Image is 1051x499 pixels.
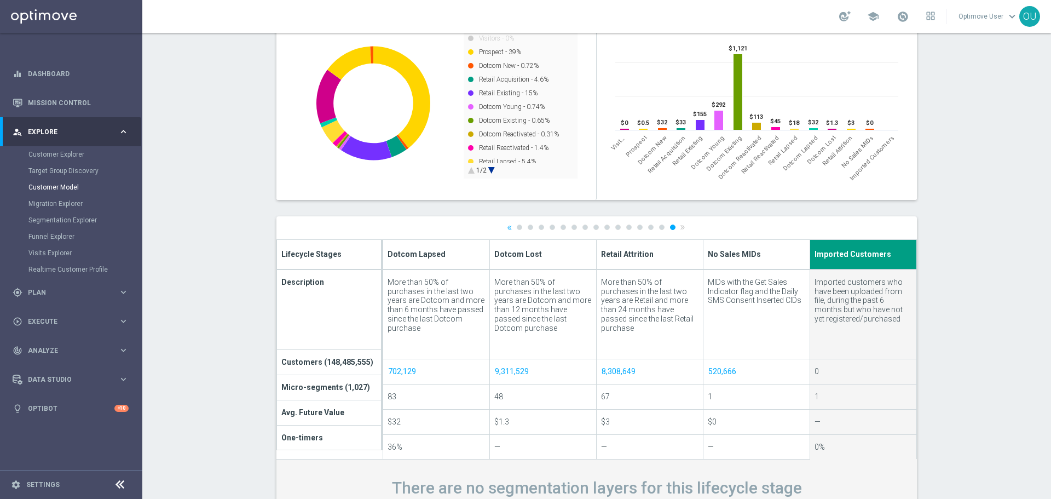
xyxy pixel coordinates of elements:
[601,392,698,402] div: 67
[12,346,129,355] button: track_changes Analyze keyboard_arrow_right
[476,167,487,174] text: 1/2
[28,199,114,208] a: Migration Explorer
[28,212,141,228] div: Segmentation Explorer
[648,225,654,230] a: 13
[789,119,800,127] text: $18
[604,225,610,230] a: 9
[479,130,559,138] text: Dotcom Reactivated - 0.31%
[277,375,383,400] td: Micro-segments (1,027)
[708,443,805,452] div: —
[28,289,118,296] span: Plan
[118,316,129,326] i: keyboard_arrow_right
[28,150,114,159] a: Customer Explorer
[601,365,636,377] a: 8,308,649
[13,375,118,385] div: Data Studio
[12,317,129,326] button: play_circle_outline Execute keyboard_arrow_right
[13,59,129,88] div: Dashboard
[28,196,141,212] div: Migration Explorer
[28,261,141,278] div: Realtime Customer Profile
[866,119,874,127] text: $0
[12,375,129,384] button: Data Studio keyboard_arrow_right
[290,478,904,498] h1: There are no segmentation layers for this lifecycle stage
[826,119,838,127] text: $1.3
[118,374,129,385] i: keyboard_arrow_right
[815,248,891,259] span: Imported Customers
[28,376,118,383] span: Data Studio
[615,225,621,230] a: 10
[388,443,485,452] div: 36%
[13,127,118,137] div: Explore
[708,365,737,377] a: 520,666
[494,278,592,333] div: More than 50% of purchases in the last two years are Dotcom and more than 12 months have passed s...
[637,119,649,127] text: $0.5
[637,225,643,230] a: 12
[539,225,544,230] a: 3
[670,225,675,230] a: 15
[13,317,22,326] i: play_circle_outline
[479,76,548,83] text: Retail Acquisition - 4.6%
[12,288,129,297] div: gps_fixed Plan keyboard_arrow_right
[770,118,781,125] text: $45
[690,134,726,170] span: Dotcom Young
[28,146,141,163] div: Customer Explorer
[28,183,114,192] a: Customer Model
[507,223,512,231] a: «
[717,134,764,181] span: Dotcom Reactivated
[28,245,141,261] div: Visits Explorer
[659,225,665,230] a: 14
[479,117,550,124] text: Dotcom Existing - 0.65%
[494,392,592,402] div: 48
[767,134,799,167] span: Retail Lapsed
[636,134,668,166] span: Dotcom New
[561,225,566,230] a: 5
[646,134,687,175] span: Retail Acquisition
[28,88,129,117] a: Mission Control
[13,69,22,79] i: equalizer
[13,404,22,414] i: lightbulb
[848,134,896,182] span: Imported Customers
[621,119,628,127] text: $0
[571,225,577,230] a: 6
[13,394,129,423] div: Optibot
[601,248,654,259] span: Retail Attrition
[13,288,118,297] div: Plan
[815,392,912,402] div: 1
[671,134,704,167] span: Retail Existing
[815,278,912,324] div: Imported customers who have been uploaded from file, during the past 6 months but who have not ye...
[28,249,114,257] a: Visits Explorer
[12,404,129,413] button: lightbulb Optibot +10
[705,134,743,173] span: Dotcom Existing
[118,287,129,297] i: keyboard_arrow_right
[118,127,129,137] i: keyboard_arrow_right
[675,119,686,126] text: $33
[479,89,538,97] text: Retail Existing - 15%
[808,119,818,126] text: $32
[601,278,698,333] div: More than 50% of purchases in the last two years are Retail and more than 24 months have passed s...
[712,101,725,108] text: $292
[13,346,118,355] div: Analyze
[626,225,632,230] a: 11
[1006,10,1018,22] span: keyboard_arrow_down
[28,265,114,274] a: Realtime Customer Profile
[28,179,141,196] div: Customer Model
[494,417,592,427] div: $1.3
[479,62,539,70] text: Dotcom New - 0.72%
[12,128,129,136] button: person_search Explore keyboard_arrow_right
[28,216,114,225] a: Segmentation Explorer
[593,225,599,230] a: 8
[277,400,383,425] td: Avg. Future Value
[479,158,536,165] text: Retail Lapsed - 5.4%
[12,99,129,107] button: Mission Control
[28,228,141,245] div: Funnel Explorer
[582,225,588,230] a: 7
[277,269,383,350] td: Description
[601,443,698,452] div: —
[12,70,129,78] div: equalizer Dashboard
[847,119,854,127] text: $3
[840,134,875,169] span: No Sales MIDs
[708,392,805,402] div: 1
